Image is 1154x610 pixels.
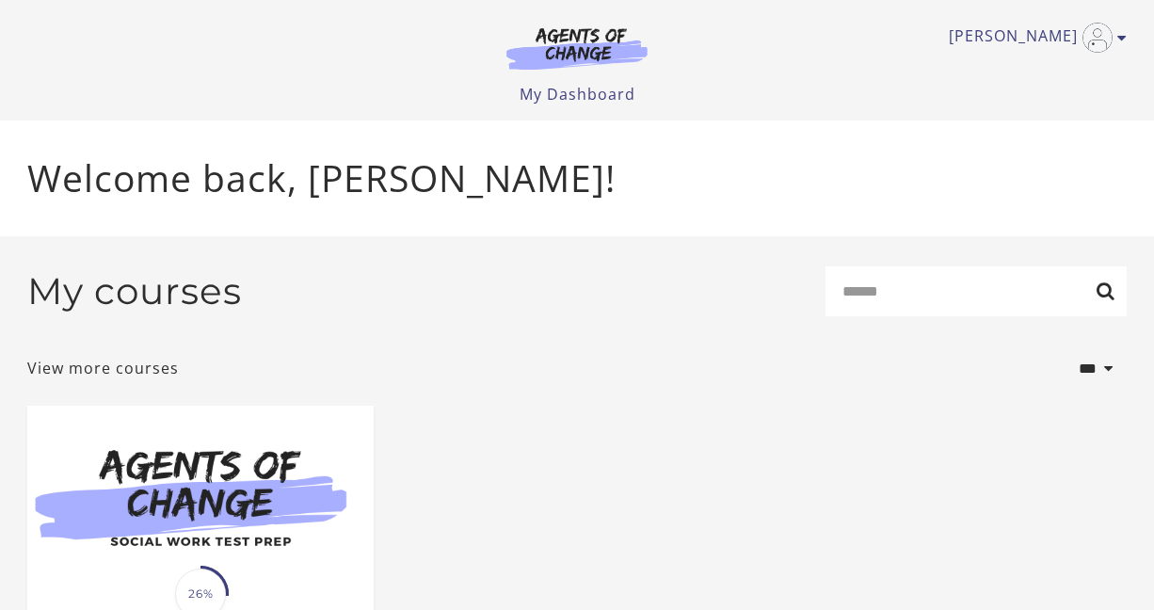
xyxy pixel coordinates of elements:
[27,357,179,379] a: View more courses
[949,23,1117,53] a: Toggle menu
[520,84,635,104] a: My Dashboard
[27,151,1127,206] p: Welcome back, [PERSON_NAME]!
[27,269,242,313] h2: My courses
[487,26,667,70] img: Agents of Change Logo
